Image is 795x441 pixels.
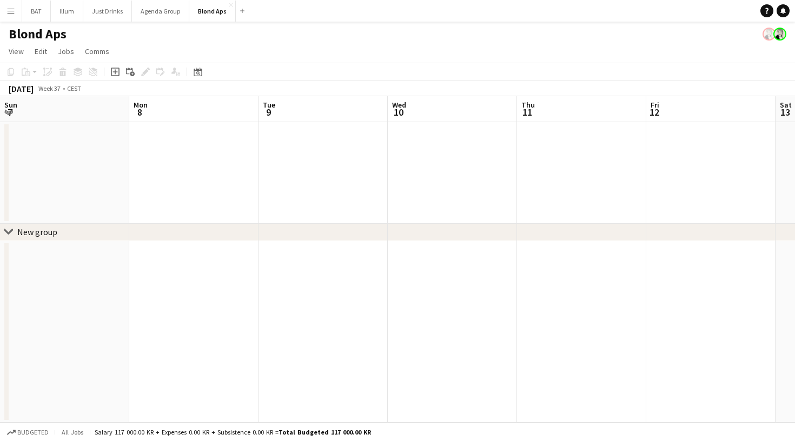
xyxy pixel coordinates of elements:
[773,28,786,41] app-user-avatar: Kersti Bøgebjerg
[51,1,83,22] button: Illum
[189,1,236,22] button: Blond Aps
[54,44,78,58] a: Jobs
[83,1,132,22] button: Just Drinks
[67,84,81,92] div: CEST
[35,46,47,56] span: Edit
[5,426,50,438] button: Budgeted
[30,44,51,58] a: Edit
[780,100,792,110] span: Sat
[4,100,17,110] span: Sun
[263,100,275,110] span: Tue
[649,106,659,118] span: 12
[521,100,535,110] span: Thu
[132,1,189,22] button: Agenda Group
[9,26,67,42] h1: Blond Aps
[763,28,776,41] app-user-avatar: Kersti Bøgebjerg
[36,84,63,92] span: Week 37
[778,106,792,118] span: 13
[9,83,34,94] div: [DATE]
[59,428,85,436] span: All jobs
[58,46,74,56] span: Jobs
[279,428,371,436] span: Total Budgeted 117 000.00 KR
[85,46,109,56] span: Comms
[651,100,659,110] span: Fri
[261,106,275,118] span: 9
[132,106,148,118] span: 8
[81,44,114,58] a: Comms
[4,44,28,58] a: View
[392,100,406,110] span: Wed
[95,428,371,436] div: Salary 117 000.00 KR + Expenses 0.00 KR + Subsistence 0.00 KR =
[520,106,535,118] span: 11
[390,106,406,118] span: 10
[22,1,51,22] button: BAT
[17,429,49,436] span: Budgeted
[134,100,148,110] span: Mon
[3,106,17,118] span: 7
[9,46,24,56] span: View
[17,226,57,237] div: New group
